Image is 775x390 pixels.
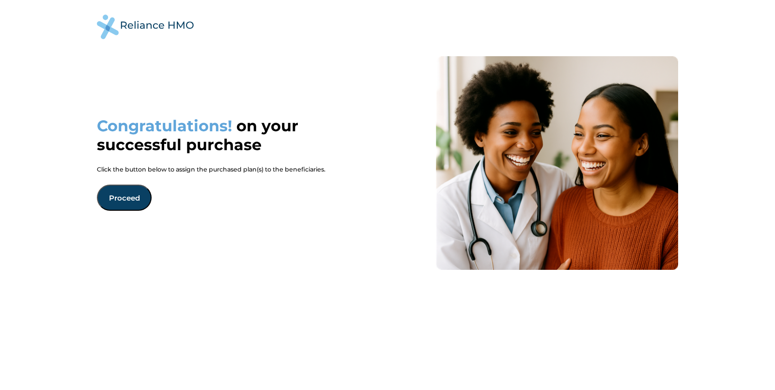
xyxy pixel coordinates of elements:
[436,56,678,269] img: purchase success
[97,15,194,39] img: logo
[97,185,152,211] button: Proceed
[97,116,320,154] h1: on your successful purchase
[97,166,325,173] p: Click the button below to assign the purchased plan(s) to the beneficiaries.
[97,116,232,135] span: Congratulations!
